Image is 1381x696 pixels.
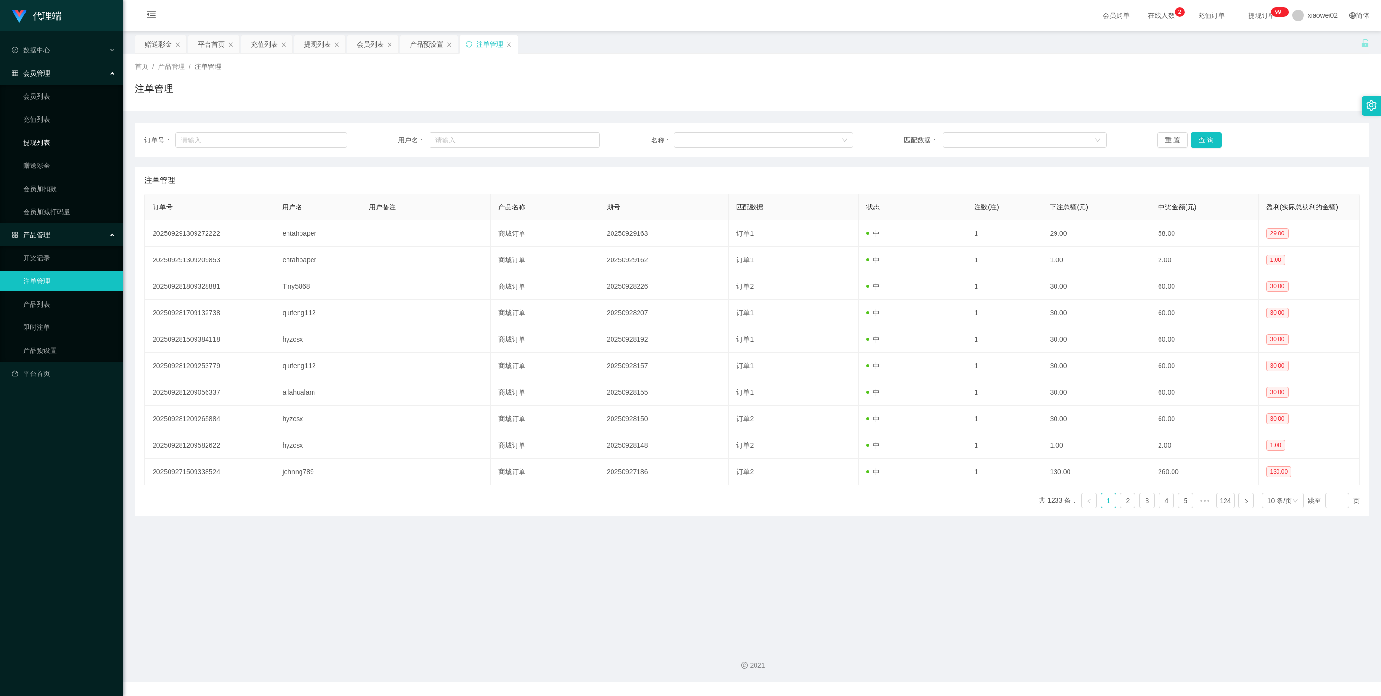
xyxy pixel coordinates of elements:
[1191,132,1222,148] button: 查 询
[599,406,729,432] td: 20250928150
[145,220,274,247] td: 202509291309272222
[153,203,173,211] span: 订单号
[281,42,287,48] i: 图标: close
[145,273,274,300] td: 202509281809328881
[1267,493,1292,508] div: 10 条/页
[599,247,729,273] td: 20250929162
[966,300,1042,326] td: 1
[736,230,754,237] span: 订单1
[1266,281,1289,292] span: 30.00
[23,271,116,291] a: 注单管理
[866,283,880,290] span: 中
[1150,379,1259,406] td: 60.00
[145,326,274,353] td: 202509281509384118
[966,459,1042,485] td: 1
[304,35,331,53] div: 提现列表
[866,335,880,343] span: 中
[12,70,18,77] i: 图标: table
[1292,498,1298,504] i: 图标: down
[446,42,452,48] i: 图标: close
[145,406,274,432] td: 202509281209265884
[189,63,191,70] span: /
[152,63,154,70] span: /
[1042,273,1150,300] td: 30.00
[1101,493,1116,508] li: 1
[736,362,754,370] span: 订单1
[198,35,225,53] div: 平台首页
[599,432,729,459] td: 20250928148
[476,35,503,53] div: 注单管理
[1120,493,1135,508] a: 2
[175,132,347,148] input: 请输入
[1150,406,1259,432] td: 60.00
[251,35,278,53] div: 充值列表
[736,283,754,290] span: 订单2
[274,459,361,485] td: johnng789
[1266,466,1292,477] span: 130.00
[430,132,600,148] input: 请输入
[12,47,18,53] i: 图标: check-circle-o
[1178,493,1193,508] a: 5
[1266,387,1289,398] span: 30.00
[1238,493,1254,508] li: 下一页
[1042,300,1150,326] td: 30.00
[282,203,302,211] span: 用户名
[144,175,175,186] span: 注单管理
[1361,39,1369,48] i: 图标: unlock
[23,87,116,106] a: 会员列表
[12,46,50,54] span: 数据中心
[1217,493,1234,508] a: 124
[1150,300,1259,326] td: 60.00
[1086,498,1092,504] i: 图标: left
[387,42,392,48] i: 图标: close
[23,179,116,198] a: 会员加扣款
[491,379,599,406] td: 商城订单
[274,247,361,273] td: entahpaper
[1150,432,1259,459] td: 2.00
[274,300,361,326] td: qiufeng112
[966,406,1042,432] td: 1
[866,203,880,211] span: 状态
[23,295,116,314] a: 产品列表
[12,69,50,77] span: 会员管理
[866,468,880,476] span: 中
[12,12,62,19] a: 代理端
[1042,379,1150,406] td: 30.00
[736,335,754,343] span: 订单1
[1266,203,1338,211] span: 盈利(实际总获利的金额)
[274,406,361,432] td: hyzcsx
[145,459,274,485] td: 202509271509338524
[1150,326,1259,353] td: 60.00
[736,415,754,423] span: 订单2
[1266,413,1289,424] span: 30.00
[12,232,18,238] i: 图标: appstore-o
[1266,308,1289,318] span: 30.00
[398,135,430,145] span: 用户名：
[274,326,361,353] td: hyzcsx
[23,133,116,152] a: 提现列表
[736,388,754,396] span: 订单1
[491,406,599,432] td: 商城订单
[145,432,274,459] td: 202509281209582622
[466,41,472,48] i: 图标: sync
[866,441,880,449] span: 中
[1150,459,1259,485] td: 260.00
[1159,493,1174,508] li: 4
[1197,493,1212,508] span: •••
[736,441,754,449] span: 订单2
[736,256,754,264] span: 订单1
[1042,220,1150,247] td: 29.00
[904,135,943,145] span: 匹配数据：
[1266,228,1289,239] span: 29.00
[1150,220,1259,247] td: 58.00
[135,0,168,31] i: 图标: menu-fold
[866,309,880,317] span: 中
[12,364,116,383] a: 图标: dashboard平台首页
[228,42,234,48] i: 图标: close
[1158,203,1196,211] span: 中奖金额(元)
[1042,326,1150,353] td: 30.00
[736,203,763,211] span: 匹配数据
[1349,12,1356,19] i: 图标: global
[1150,247,1259,273] td: 2.00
